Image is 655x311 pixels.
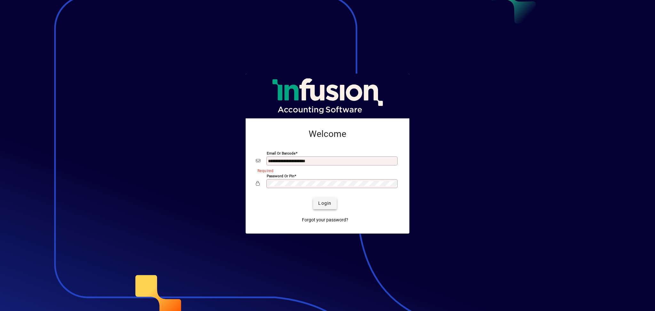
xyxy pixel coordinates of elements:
[302,217,348,223] span: Forgot your password?
[313,198,336,209] button: Login
[257,167,394,174] mat-error: Required
[267,173,294,178] mat-label: Password or Pin
[299,214,351,226] a: Forgot your password?
[318,200,331,207] span: Login
[267,151,296,155] mat-label: Email or Barcode
[256,129,399,140] h2: Welcome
